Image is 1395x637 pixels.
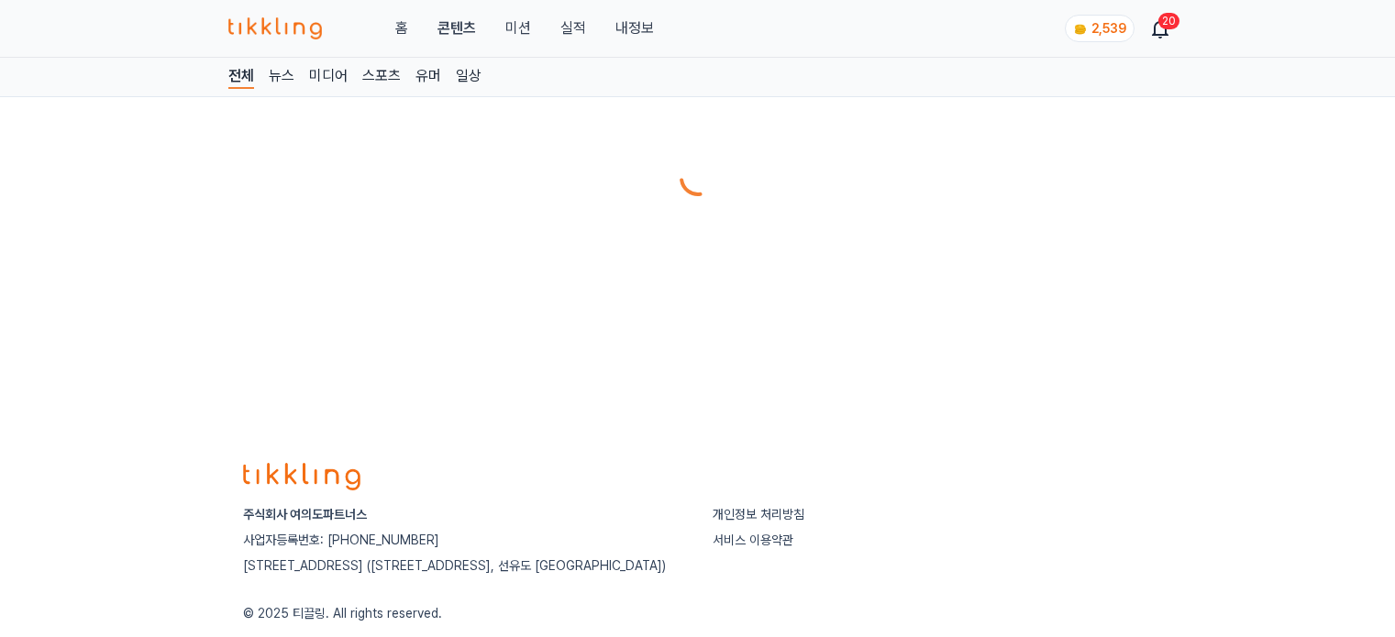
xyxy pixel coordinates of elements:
img: coin [1073,22,1088,37]
p: © 2025 티끌링. All rights reserved. [243,604,1153,622]
a: 일상 [456,65,482,89]
a: 내정보 [615,17,654,39]
p: [STREET_ADDRESS] ([STREET_ADDRESS], 선유도 [GEOGRAPHIC_DATA]) [243,556,683,575]
a: 실적 [560,17,586,39]
div: 20 [1158,13,1179,29]
a: 서비스 이용약관 [713,533,793,547]
a: coin 2,539 [1065,15,1131,42]
a: 스포츠 [362,65,401,89]
a: 20 [1153,17,1168,39]
a: 개인정보 처리방침 [713,507,804,522]
button: 미션 [505,17,531,39]
img: 티끌링 [228,17,323,39]
a: 홈 [395,17,408,39]
a: 유머 [415,65,441,89]
a: 콘텐츠 [437,17,476,39]
span: 2,539 [1091,21,1126,36]
img: logo [243,463,360,490]
a: 뉴스 [269,65,294,89]
a: 미디어 [309,65,348,89]
p: 주식회사 여의도파트너스 [243,505,683,523]
a: 전체 [228,65,254,89]
p: 사업자등록번호: [PHONE_NUMBER] [243,531,683,549]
